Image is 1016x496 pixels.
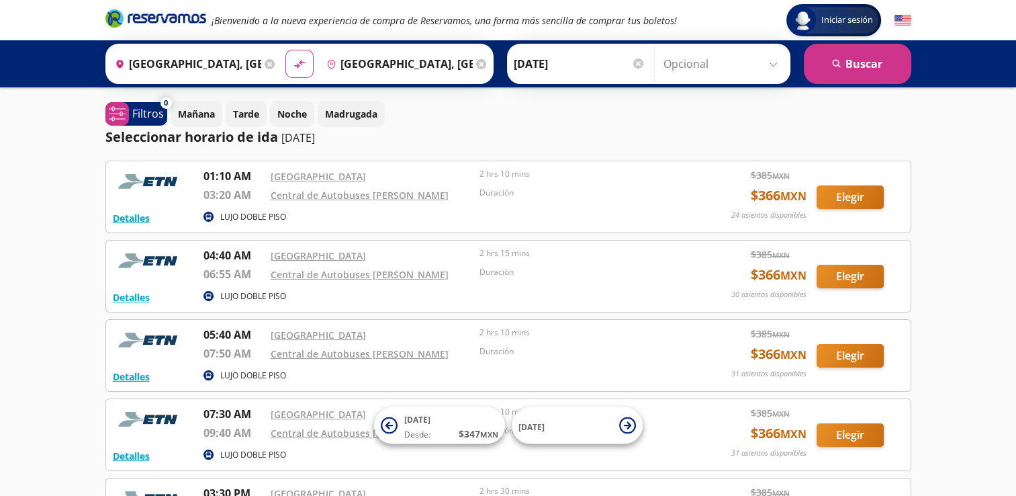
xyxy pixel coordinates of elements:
[804,44,911,84] button: Buscar
[772,409,790,419] small: MXN
[751,423,806,444] span: $ 366
[105,8,206,28] i: Brand Logo
[271,427,449,440] a: Central de Autobuses [PERSON_NAME]
[270,101,314,127] button: Noche
[731,210,806,221] p: 24 asientos disponibles
[325,107,377,121] p: Madrugada
[479,187,682,199] p: Duración
[731,368,806,380] p: 31 asientos disponibles
[203,187,264,203] p: 03:20 AM
[220,211,286,223] p: LUJO DOBLE PISO
[226,101,267,127] button: Tarde
[780,189,806,204] small: MXN
[212,14,677,27] em: ¡Bienvenido a la nueva experiencia de compra de Reservamos, una forma más sencilla de comprar tus...
[751,327,790,341] span: $ 385
[772,250,790,260] small: MXN
[233,107,259,121] p: Tarde
[277,107,307,121] p: Noche
[816,13,878,27] span: Iniciar sesión
[479,406,682,418] p: 2 hrs 10 mins
[663,47,784,81] input: Opcional
[731,448,806,459] p: 31 asientos disponibles
[113,449,150,463] button: Detalles
[817,185,884,209] button: Elegir
[894,12,911,29] button: English
[203,406,264,422] p: 07:30 AM
[281,130,315,146] p: [DATE]
[220,290,286,302] p: LUJO DOBLE PISO
[479,247,682,259] p: 2 hrs 15 mins
[109,47,261,81] input: Buscar Origen
[203,266,264,282] p: 06:55 AM
[731,289,806,300] p: 30 asientos disponibles
[203,247,264,263] p: 04:40 AM
[772,171,790,181] small: MXN
[751,168,790,182] span: $ 385
[514,47,645,81] input: Elegir Fecha
[220,370,286,382] p: LUJO DOBLE PISO
[751,344,806,364] span: $ 366
[178,107,215,121] p: Mañana
[271,329,366,341] a: [GEOGRAPHIC_DATA]
[271,347,449,360] a: Central de Autobuses [PERSON_NAME]
[374,407,505,444] button: [DATE]Desde:$347MXN
[518,421,545,432] span: [DATE]
[113,211,150,225] button: Detalles
[113,327,187,354] img: RESERVAMOS
[271,189,449,202] a: Central de Autobuses [PERSON_NAME]
[479,266,682,278] p: Duración
[318,101,385,127] button: Madrugada
[817,265,884,288] button: Elegir
[203,168,264,184] p: 01:10 AM
[817,344,884,368] button: Elegir
[772,329,790,339] small: MXN
[480,429,498,440] small: MXN
[164,97,168,109] span: 0
[203,327,264,343] p: 05:40 AM
[321,47,473,81] input: Buscar Destino
[105,102,167,126] button: 0Filtros
[479,345,682,358] p: Duración
[132,106,164,122] p: Filtros
[817,423,884,447] button: Elegir
[404,414,430,425] span: [DATE]
[751,185,806,206] span: $ 366
[203,345,264,362] p: 07:50 AM
[271,268,449,281] a: Central de Autobuses [PERSON_NAME]
[780,347,806,362] small: MXN
[479,327,682,339] p: 2 hrs 10 mins
[113,370,150,384] button: Detalles
[113,168,187,195] img: RESERVAMOS
[220,449,286,461] p: LUJO DOBLE PISO
[113,406,187,433] img: RESERVAMOS
[171,101,222,127] button: Mañana
[459,427,498,441] span: $ 347
[479,168,682,180] p: 2 hrs 10 mins
[780,427,806,442] small: MXN
[271,249,366,262] a: [GEOGRAPHIC_DATA]
[105,8,206,32] a: Brand Logo
[751,247,790,261] span: $ 385
[512,407,643,444] button: [DATE]
[404,429,430,441] span: Desde:
[113,247,187,274] img: RESERVAMOS
[203,425,264,441] p: 09:40 AM
[105,127,278,147] p: Seleccionar horario de ida
[113,290,150,304] button: Detalles
[780,268,806,283] small: MXN
[751,265,806,285] span: $ 366
[271,408,366,421] a: [GEOGRAPHIC_DATA]
[751,406,790,420] span: $ 385
[271,170,366,183] a: [GEOGRAPHIC_DATA]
